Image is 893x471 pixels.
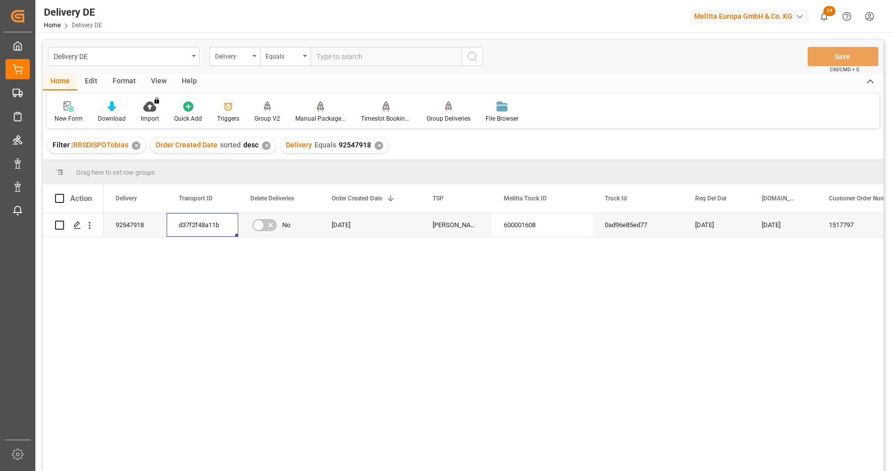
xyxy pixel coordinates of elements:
[174,73,204,90] div: Help
[167,213,238,237] div: d37f2f48a11b
[310,47,462,66] input: Type to search
[105,73,143,90] div: Format
[155,141,218,149] span: Order Created Date
[43,73,77,90] div: Home
[73,141,128,149] span: RRSDISPOTobias
[823,6,835,16] span: 24
[830,66,859,73] span: Ctrl/CMD + S
[282,214,290,237] span: No
[103,213,167,237] div: 92547918
[250,195,294,202] span: Delete Deliveries
[486,114,518,123] div: File Browser
[813,5,835,28] button: show 24 new notifications
[427,114,470,123] div: Group Deliveries
[750,213,817,237] div: [DATE]
[421,213,492,237] div: [PERSON_NAME] DE
[260,47,310,66] button: open menu
[217,114,239,123] div: Triggers
[695,195,726,202] span: Req Del Dat
[808,47,878,66] button: Save
[690,9,809,24] div: Melitta Europa GmbH & Co. KG
[220,141,241,149] span: sorted
[332,195,382,202] span: Order Created Date
[132,141,140,150] div: ✕
[76,169,155,176] span: Drag here to set row groups
[44,5,102,20] div: Delivery DE
[361,114,411,123] div: Timeslot Booking Report
[44,22,61,29] a: Home
[54,49,188,62] div: Delivery DE
[683,213,750,237] div: [DATE]
[462,47,483,66] button: search button
[762,195,796,202] span: [DOMAIN_NAME] Dat
[433,195,444,202] span: TSP
[492,213,593,237] div: 600001608
[835,5,858,28] button: Help Center
[55,114,83,123] div: New Form
[605,195,627,202] span: Truck Id
[504,195,547,202] span: Melitta Truck ID
[593,213,683,237] div: 0ad96e85ed77
[209,47,260,66] button: open menu
[143,73,174,90] div: View
[174,114,202,123] div: Quick Add
[77,73,105,90] div: Edit
[375,141,383,150] div: ✕
[295,114,346,123] div: Manual Package TypeDetermination
[48,47,199,66] button: open menu
[70,194,92,203] div: Action
[314,141,336,149] span: Equals
[254,114,280,123] div: Group V2
[215,49,249,61] div: Delivery
[262,141,271,150] div: ✕
[52,141,73,149] span: Filter :
[116,195,137,202] span: Delivery
[320,213,421,237] div: [DATE]
[339,141,371,149] span: 92547918
[266,49,300,61] div: Equals
[286,141,312,149] span: Delivery
[179,195,213,202] span: Transport ID
[43,213,103,237] div: Press SPACE to select this row.
[243,141,258,149] span: desc
[98,114,126,123] div: Download
[690,7,813,26] button: Melitta Europa GmbH & Co. KG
